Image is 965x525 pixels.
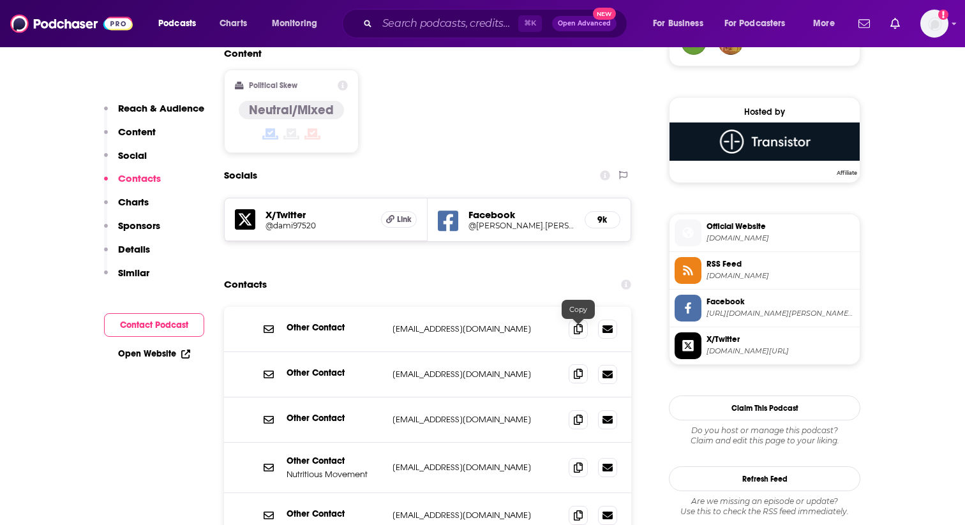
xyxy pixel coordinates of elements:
h5: X/Twitter [266,209,371,221]
img: Podchaser - Follow, Share and Rate Podcasts [10,11,133,36]
a: X/Twitter[DOMAIN_NAME][URL] [675,332,855,359]
p: Sponsors [118,219,160,232]
button: Sponsors [104,219,160,243]
button: Similar [104,267,149,290]
button: Content [104,126,156,149]
a: Official Website[DOMAIN_NAME] [675,219,855,246]
span: nutritiousmovement.com [707,233,855,243]
span: Open Advanced [558,20,611,27]
p: Other Contact [287,322,382,333]
svg: Add a profile image [938,10,948,20]
button: Refresh Feed [669,466,860,491]
p: Other Contact [287,413,382,424]
p: Content [118,126,156,138]
span: ⌘ K [518,15,542,32]
p: Contacts [118,172,161,184]
span: New [593,8,616,20]
h2: Contacts [224,272,267,297]
a: Show notifications dropdown [885,13,905,34]
button: Contact Podcast [104,313,204,337]
span: Charts [220,15,247,33]
img: Transistor [670,122,860,161]
input: Search podcasts, credits, & more... [377,13,518,34]
h5: 9k [595,214,610,225]
p: [EMAIL_ADDRESS][DOMAIN_NAME] [393,414,558,425]
span: More [813,15,835,33]
span: https://www.facebook.com/arthur.haines.5 [707,309,855,318]
h4: Neutral/Mixed [249,102,334,118]
span: Official Website [707,221,855,232]
p: [EMAIL_ADDRESS][DOMAIN_NAME] [393,323,558,334]
p: Reach & Audience [118,102,204,114]
a: Open Website [118,348,190,359]
button: open menu [716,13,804,34]
p: Charts [118,196,149,208]
button: Charts [104,196,149,219]
p: Similar [118,267,149,279]
a: Charts [211,13,255,34]
span: Link [397,214,412,225]
span: For Business [653,15,703,33]
h2: Socials [224,163,257,188]
span: feeds.transistor.fm [707,271,855,281]
h2: Content [224,47,621,59]
p: [EMAIL_ADDRESS][DOMAIN_NAME] [393,510,558,521]
p: Details [118,243,150,255]
span: Logged in as rgertner [920,10,948,38]
a: Transistor [670,122,860,175]
div: Search podcasts, credits, & more... [354,9,640,38]
button: Contacts [104,172,161,196]
span: Facebook [707,296,855,307]
h5: Facebook [468,209,574,221]
a: Show notifications dropdown [853,13,875,34]
img: User Profile [920,10,948,38]
a: RSS Feed[DOMAIN_NAME] [675,257,855,284]
button: Social [104,149,147,173]
p: Nutritious Movement [287,469,382,480]
span: RSS Feed [707,258,855,270]
button: open menu [804,13,851,34]
button: Details [104,243,150,267]
button: Reach & Audience [104,102,204,126]
a: @[PERSON_NAME].[PERSON_NAME].5 [468,221,574,230]
p: [EMAIL_ADDRESS][DOMAIN_NAME] [393,462,558,473]
div: Are we missing an episode or update? Use this to check the RSS feed immediately. [669,496,860,517]
button: open menu [644,13,719,34]
span: Podcasts [158,15,196,33]
p: [EMAIL_ADDRESS][DOMAIN_NAME] [393,369,558,380]
span: Monitoring [272,15,317,33]
span: Do you host or manage this podcast? [669,425,860,436]
a: Link [381,211,417,228]
span: For Podcasters [724,15,786,33]
div: Claim and edit this page to your liking. [669,425,860,446]
p: Other Contact [287,508,382,519]
a: @dami97520 [266,221,371,230]
span: Affiliate [834,169,860,177]
button: Open AdvancedNew [552,16,617,31]
a: Facebook[URL][DOMAIN_NAME][PERSON_NAME][PERSON_NAME] [675,295,855,322]
button: Claim This Podcast [669,396,860,420]
button: open menu [149,13,213,34]
h2: Political Skew [249,81,297,90]
button: Show profile menu [920,10,948,38]
div: Hosted by [670,107,860,117]
p: Other Contact [287,367,382,378]
p: Other Contact [287,455,382,466]
p: Social [118,149,147,161]
div: Copy [562,300,595,319]
span: twitter.com/dami97520 [707,346,855,356]
span: X/Twitter [707,334,855,345]
button: open menu [263,13,334,34]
